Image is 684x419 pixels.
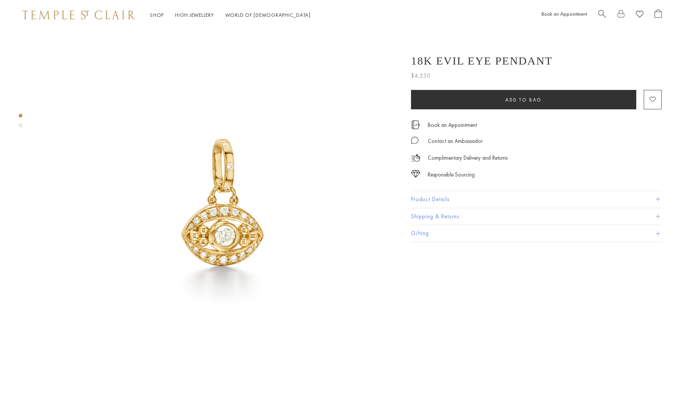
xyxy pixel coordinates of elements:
nav: Main navigation [150,10,311,20]
a: High JewelleryHigh Jewellery [175,12,214,18]
img: icon_sourcing.svg [411,170,420,178]
button: Product Details [411,191,662,208]
a: World of [DEMOGRAPHIC_DATA]World of [DEMOGRAPHIC_DATA] [225,12,311,18]
a: Book an Appointment [428,121,477,129]
p: Complimentary Delivery and Returns [428,153,508,163]
div: Contact an Ambassador [428,137,483,146]
span: $4,250 [411,71,431,81]
img: icon_delivery.svg [411,153,420,163]
img: Temple St. Clair [22,10,135,19]
button: Add to bag [411,90,636,109]
a: View Wishlist [636,9,643,21]
a: ShopShop [150,12,164,18]
iframe: Gorgias live chat messenger [647,384,677,412]
a: Search [598,9,606,21]
a: Book an Appointment [542,10,587,17]
button: Shipping & Returns [411,208,662,225]
button: Gifting [411,225,662,242]
span: Add to bag [505,97,542,103]
img: icon_appointment.svg [411,121,420,129]
div: Responsible Sourcing [428,170,475,179]
img: MessageIcon-01_2.svg [411,137,418,144]
div: Product gallery navigation [19,112,22,133]
a: Open Shopping Bag [655,9,662,21]
img: 18K Evil Eye Pendant [48,30,393,375]
h1: 18K Evil Eye Pendant [411,54,553,67]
